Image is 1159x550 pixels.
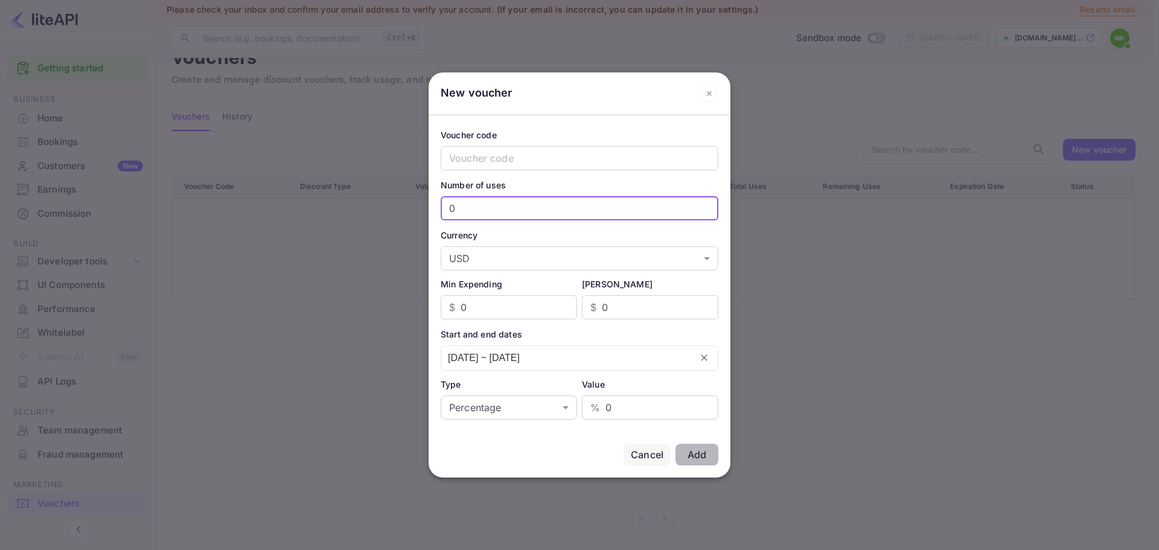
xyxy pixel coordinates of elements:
button: Clear [700,354,708,362]
div: Cancel [631,447,663,462]
div: Currency [441,229,718,241]
div: Min Expending [441,278,577,290]
div: Value [582,378,718,391]
div: Start and end dates [441,328,718,341]
div: Voucher code [441,129,718,141]
svg: close [700,354,708,362]
div: Number of uses [441,179,718,191]
p: $ [590,300,596,315]
div: [PERSON_NAME] [582,278,718,290]
div: USD [441,246,718,270]
input: Number of uses [441,196,718,220]
button: Add [675,444,718,465]
input: dd/MM/yyyy ~ dd/MM/yyyy [441,346,691,370]
p: $ [449,300,455,315]
div: Type [441,378,577,391]
div: Add [688,449,706,461]
p: % [590,400,600,415]
input: Voucher code [441,146,718,170]
div: Percentage [441,395,577,420]
div: New voucher [441,85,512,103]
